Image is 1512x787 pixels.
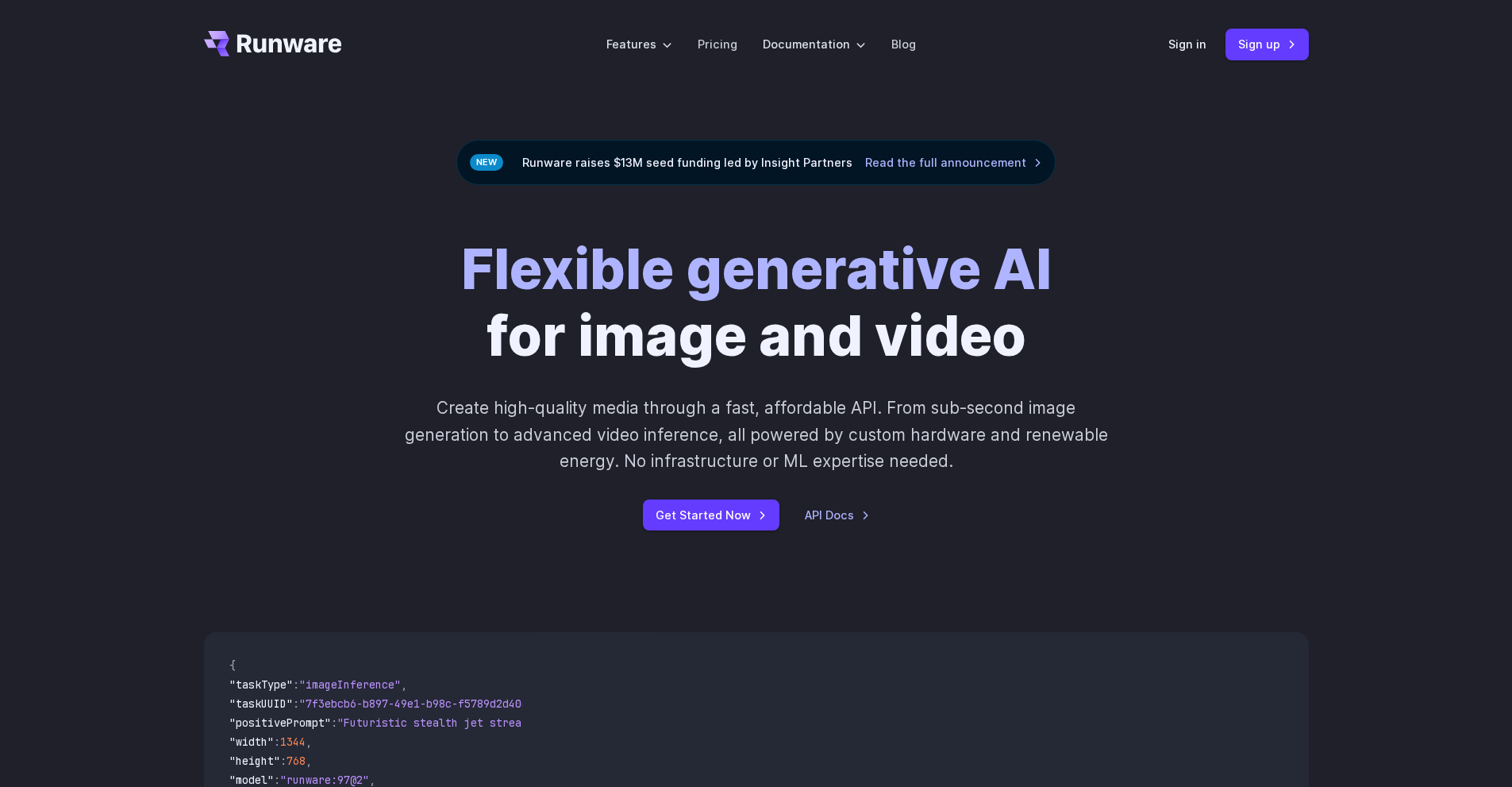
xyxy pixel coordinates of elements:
[274,773,280,787] span: :
[402,395,1110,474] p: Create high-quality media through a fast, affordable API. From sub-second image generation to adv...
[461,235,1052,303] strong: Flexible generative AI
[306,754,312,768] span: ,
[229,696,293,711] span: "taskUUID"
[805,506,870,524] a: API Docs
[643,500,779,530] a: Get Started Now
[306,735,312,749] span: ,
[229,677,293,692] span: "taskType"
[229,716,331,730] span: "positivePrompt"
[293,696,299,711] span: :
[204,31,342,56] a: Go to /
[280,773,369,787] span: "runware:97@2"
[698,35,737,53] a: Pricing
[401,677,407,692] span: ,
[1225,29,1309,60] a: Sign up
[229,658,236,673] span: {
[331,716,337,730] span: :
[280,754,287,768] span: :
[891,35,916,53] a: Blog
[337,716,915,730] span: "Futuristic stealth jet streaking through a neon-lit cityscape with glowing purple exhaust"
[229,735,274,749] span: "width"
[1168,35,1206,53] a: Sign in
[229,754,280,768] span: "height"
[274,735,280,749] span: :
[369,773,375,787] span: ,
[865,153,1042,172] a: Read the full announcement
[287,754,306,768] span: 768
[229,773,274,787] span: "model"
[606,35,672,53] label: Features
[293,677,299,692] span: :
[461,236,1052,369] h1: for image and video
[763,35,866,53] label: Documentation
[299,677,401,692] span: "imageInference"
[299,696,541,711] span: "7f3ebcb6-b897-49e1-b98c-f5789d2d40d7"
[456,140,1056,185] div: Runware raises $13M seed funding led by Insight Partners
[280,735,306,749] span: 1344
